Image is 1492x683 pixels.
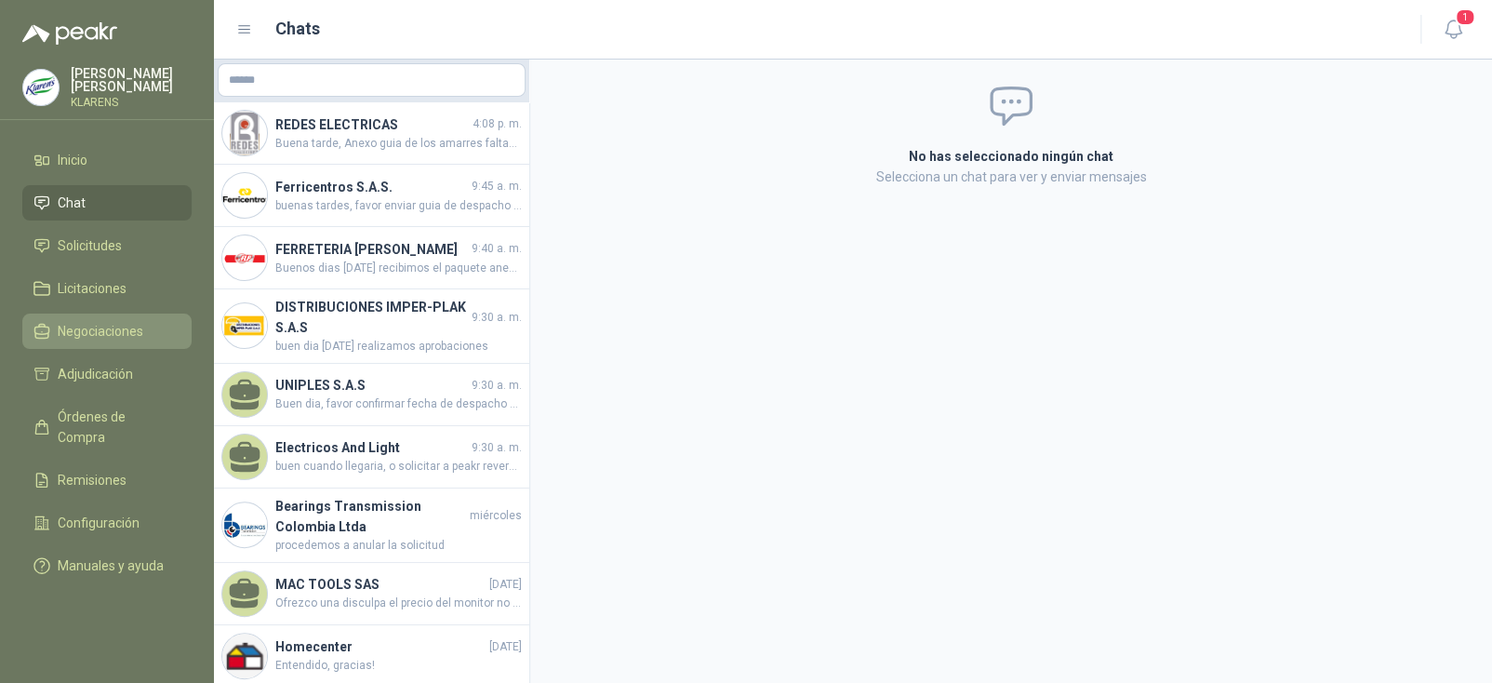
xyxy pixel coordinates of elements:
span: Buenos dias [DATE] recibimos el paquete anexo guia de lo recibido faltaron las 50 lijas # 50 [275,260,522,277]
span: 9:45 a. m. [472,178,522,195]
a: Company LogoFerricentros S.A.S.9:45 a. m.buenas tardes, favor enviar guia de despacho de esta sol... [214,165,529,227]
a: Remisiones [22,462,192,498]
span: [DATE] [489,638,522,656]
span: 4:08 p. m. [473,115,522,133]
h4: REDES ELECTRICAS [275,114,469,135]
span: Solicitudes [58,235,122,256]
h4: MAC TOOLS SAS [275,574,486,595]
span: 9:30 a. m. [472,439,522,457]
span: 9:30 a. m. [472,309,522,327]
a: UNIPLES S.A.S9:30 a. m.Buen dia, favor confirmar fecha de despacho y entrega [214,364,529,426]
a: Electricos And Light9:30 a. m.buen cuando llegaria, o solicitar a peakr reversal sal SOLICITUD. [214,426,529,489]
img: Company Logo [222,235,267,280]
img: Logo peakr [22,22,117,45]
span: miércoles [470,507,522,525]
h4: UNIPLES S.A.S [275,375,468,395]
a: Company LogoREDES ELECTRICAS4:08 p. m.Buena tarde, Anexo guia de los amarres faltantes, me indica... [214,102,529,165]
h4: Bearings Transmission Colombia Ltda [275,496,466,537]
a: Chat [22,185,192,221]
h4: Electricos And Light [275,437,468,458]
span: buen cuando llegaria, o solicitar a peakr reversal sal SOLICITUD. [275,458,522,475]
img: Company Logo [222,634,267,678]
span: 9:30 a. m. [472,377,522,395]
span: Buen dia, favor confirmar fecha de despacho y entrega [275,395,522,413]
img: Company Logo [23,70,59,105]
span: 1 [1455,8,1475,26]
img: Company Logo [222,502,267,547]
a: Company LogoFERRETERIA [PERSON_NAME]9:40 a. m.Buenos dias [DATE] recibimos el paquete anexo guia ... [214,227,529,289]
h4: Ferricentros S.A.S. [275,177,468,197]
span: buen dia [DATE] realizamos aprobaciones [275,338,522,355]
h1: Chats [275,16,320,42]
span: [DATE] [489,576,522,594]
img: Company Logo [222,111,267,155]
span: Entendido, gracias! [275,657,522,675]
span: Configuración [58,513,140,533]
a: Company LogoDISTRIBUCIONES IMPER-PLAK S.A.S9:30 a. m.buen dia [DATE] realizamos aprobaciones [214,289,529,364]
a: Solicitudes [22,228,192,263]
span: Remisiones [58,470,127,490]
span: 9:40 a. m. [472,240,522,258]
a: Inicio [22,142,192,178]
span: Inicio [58,150,87,170]
h4: Homecenter [275,636,486,657]
span: Chat [58,193,86,213]
span: procedemos a anular la solicitud [275,537,522,555]
a: Configuración [22,505,192,541]
h2: No has seleccionado ningún chat [686,146,1336,167]
button: 1 [1436,13,1470,47]
span: Licitaciones [58,278,127,299]
a: Adjudicación [22,356,192,392]
span: Adjudicación [58,364,133,384]
a: Manuales y ayuda [22,548,192,583]
p: Selecciona un chat para ver y enviar mensajes [686,167,1336,187]
span: Manuales y ayuda [58,556,164,576]
a: Licitaciones [22,271,192,306]
a: Negociaciones [22,314,192,349]
h4: DISTRIBUCIONES IMPER-PLAK S.A.S [275,297,468,338]
span: Órdenes de Compra [58,407,174,448]
span: Ofrezco una disculpa el precio del monitor no es de $641200, si no de $ 698.900 [275,595,522,612]
p: [PERSON_NAME] [PERSON_NAME] [71,67,192,93]
a: Company LogoBearings Transmission Colombia Ltdamiércolesprocedemos a anular la solicitud [214,489,529,563]
a: Órdenes de Compra [22,399,192,455]
img: Company Logo [222,173,267,218]
span: Negociaciones [58,321,143,341]
span: buenas tardes, favor enviar guia de despacho de esta soldadura . o solicitar a peakr reversar la ... [275,197,522,215]
img: Company Logo [222,303,267,348]
h4: FERRETERIA [PERSON_NAME] [275,239,468,260]
a: MAC TOOLS SAS[DATE]Ofrezco una disculpa el precio del monitor no es de $641200, si no de $ 698.900 [214,563,529,625]
span: Buena tarde, Anexo guia de los amarres faltantes, me indican que se esta entregando [DATE]. [275,135,522,153]
p: KLARENS [71,97,192,108]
